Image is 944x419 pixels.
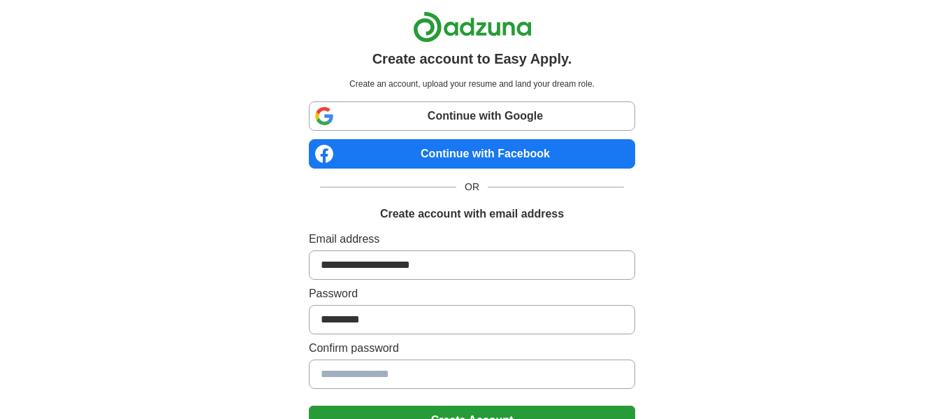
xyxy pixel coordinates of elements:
[309,139,635,169] a: Continue with Facebook
[309,101,635,131] a: Continue with Google
[372,48,572,69] h1: Create account to Easy Apply.
[309,231,635,248] label: Email address
[380,206,564,222] h1: Create account with email address
[413,11,532,43] img: Adzuna logo
[309,340,635,357] label: Confirm password
[309,285,635,302] label: Password
[312,78,632,90] p: Create an account, upload your resume and land your dream role.
[456,180,488,194] span: OR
